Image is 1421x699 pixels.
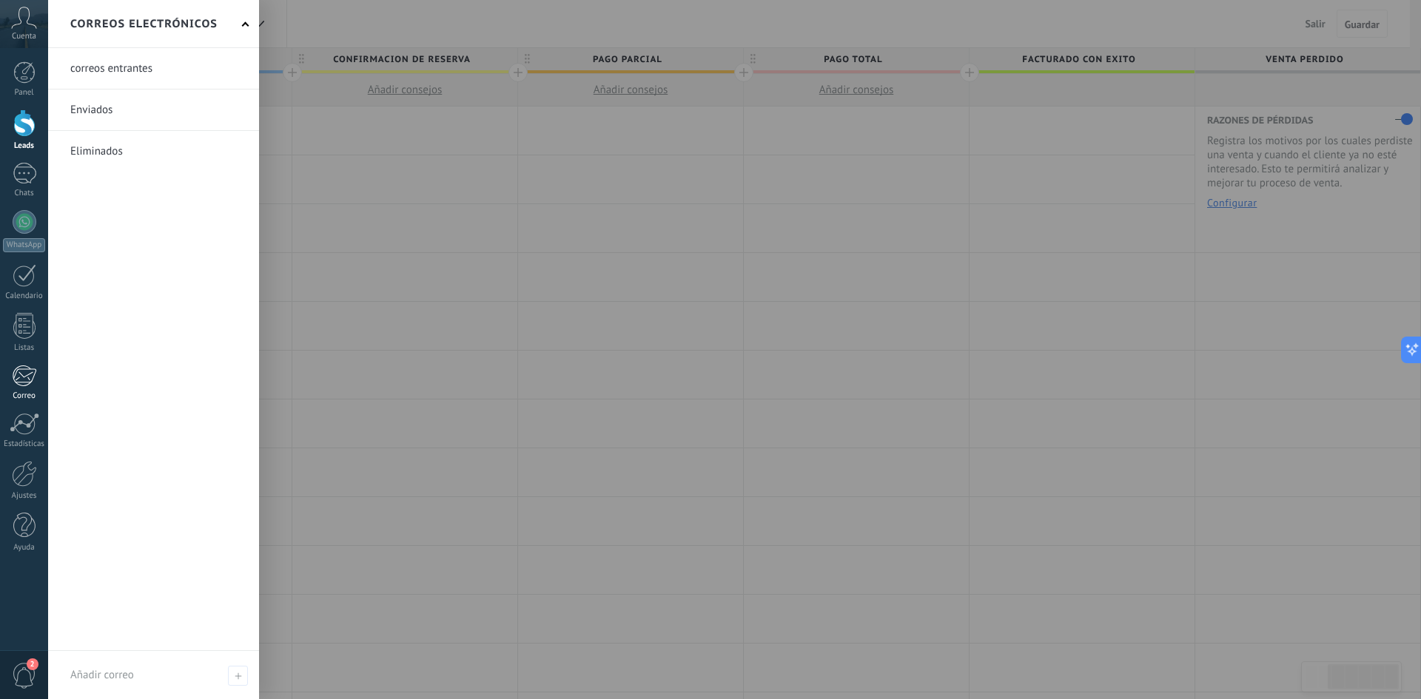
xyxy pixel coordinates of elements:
div: Panel [3,88,46,98]
span: Añadir correo [228,666,248,686]
div: Estadísticas [3,439,46,449]
li: correos entrantes [48,48,259,90]
div: Listas [3,343,46,353]
div: Leads [3,141,46,151]
div: Correo [3,391,46,401]
li: Enviados [48,90,259,131]
span: Añadir correo [70,668,134,682]
span: 2 [27,658,38,670]
li: Eliminados [48,131,259,172]
div: WhatsApp [3,238,45,252]
div: Ajustes [3,491,46,501]
div: Calendario [3,291,46,301]
h2: Correos electrónicos [70,1,218,47]
div: Chats [3,189,46,198]
span: Cuenta [12,32,36,41]
div: Ayuda [3,543,46,553]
